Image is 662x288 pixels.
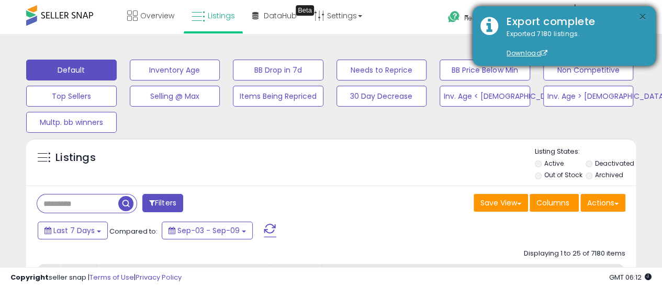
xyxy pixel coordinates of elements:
[543,60,634,80] button: Non Competitive
[177,225,240,236] span: Sep-03 - Sep-09
[136,272,182,282] a: Privacy Policy
[233,60,323,80] button: BB Drop in 7d
[447,10,461,24] i: Get Help
[208,10,235,21] span: Listings
[336,86,427,107] button: 30 Day Decrease
[507,49,547,57] a: Download
[609,272,652,282] span: 2025-09-17 06:12 GMT
[53,225,95,236] span: Last 7 Days
[296,5,314,16] div: Tooltip anchor
[544,170,582,179] label: Out of Stock
[109,226,158,236] span: Compared to:
[26,112,117,133] button: Multp. bb winners
[530,194,579,212] button: Columns
[264,10,297,21] span: DataHub
[10,272,49,282] strong: Copyright
[140,10,174,21] span: Overview
[595,170,623,179] label: Archived
[536,198,569,208] span: Columns
[130,60,220,80] button: Inventory Age
[543,86,634,107] button: Inv. Age > [DEMOGRAPHIC_DATA]
[499,29,648,59] div: Exported 7180 listings.
[26,60,117,80] button: Default
[524,249,625,259] div: Displaying 1 to 25 of 7180 items
[89,272,134,282] a: Terms of Use
[580,194,625,212] button: Actions
[10,273,182,283] div: seller snap | |
[26,86,117,107] button: Top Sellers
[233,86,323,107] button: Items Being Repriced
[130,86,220,107] button: Selling @ Max
[142,194,183,212] button: Filters
[474,194,528,212] button: Save View
[38,222,108,239] button: Last 7 Days
[55,151,96,165] h5: Listings
[638,10,647,24] button: ×
[336,60,427,80] button: Needs to Reprice
[440,60,530,80] button: BB Price Below Min
[595,159,634,168] label: Deactivated
[499,14,648,29] div: Export complete
[544,159,563,168] label: Active
[440,86,530,107] button: Inv. Age < [DEMOGRAPHIC_DATA]
[440,3,502,34] a: Help
[464,14,478,22] span: Help
[162,222,253,239] button: Sep-03 - Sep-09
[535,147,636,157] p: Listing States:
